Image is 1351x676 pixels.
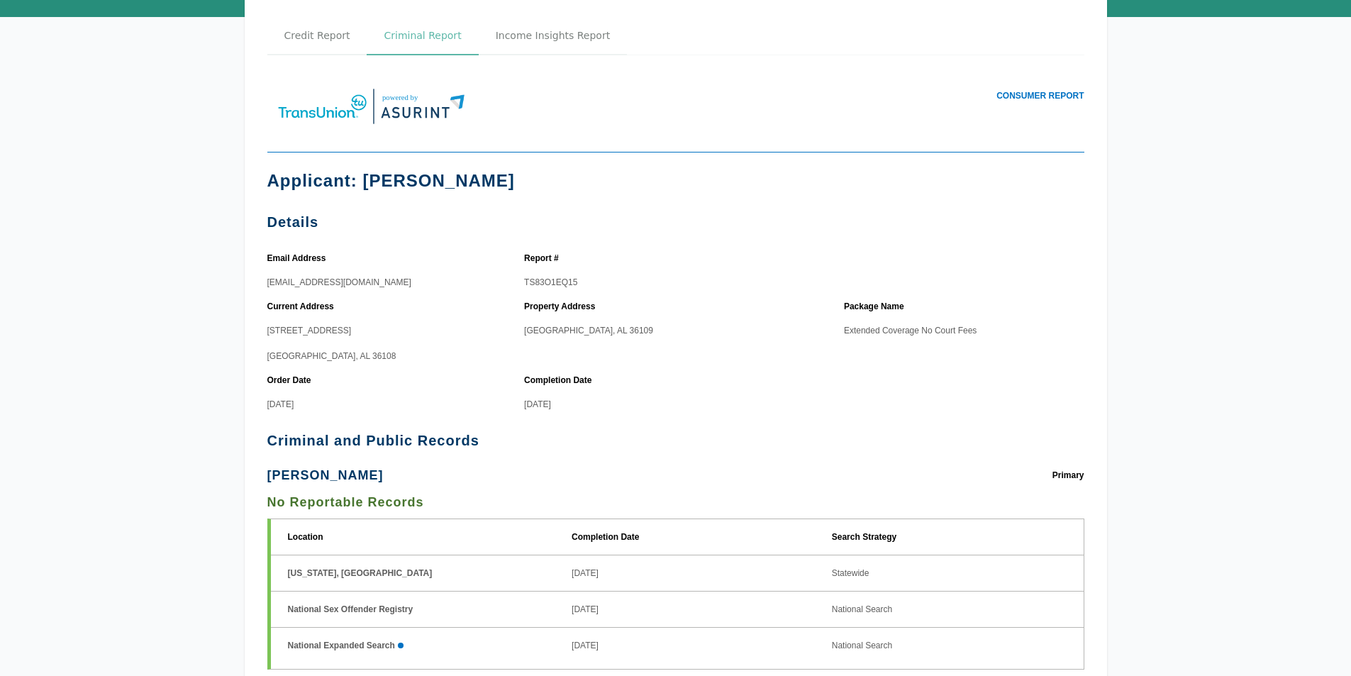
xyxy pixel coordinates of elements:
[267,17,367,55] a: Credit Report
[1052,465,1084,486] span: Primary
[267,252,330,265] strong: Email Address
[288,604,413,614] span: National Sex Offender Registry
[524,277,577,287] span: TS83O1EQ15
[832,604,892,614] span: National Search
[267,492,1084,513] h3: No Reportable Records
[572,641,599,650] span: [DATE]
[382,93,418,101] tspan: powered by
[267,246,1084,411] table: consumer report details
[832,641,892,650] span: National Search
[572,568,599,578] span: [DATE]
[267,399,294,409] span: [DATE]
[267,170,1084,192] h1: Applicant: [PERSON_NAME]
[288,568,433,578] span: [US_STATE], [GEOGRAPHIC_DATA]
[524,252,563,265] strong: Report #
[479,17,628,55] a: Income Insights Report
[267,300,338,313] strong: Current Address
[267,468,384,482] h3: [PERSON_NAME]
[267,277,411,287] span: [EMAIL_ADDRESS][DOMAIN_NAME]
[844,300,908,313] strong: Package Name
[524,399,551,409] span: [DATE]
[267,215,1084,229] h2: Details
[524,300,599,313] strong: Property Address
[267,433,1084,448] h2: Criminal and Public Records
[524,326,653,336] span: [GEOGRAPHIC_DATA], AL 36109
[832,531,901,543] strong: Search Strategy
[572,531,643,543] strong: Completion Date
[524,374,596,387] strong: Completion Date
[844,326,977,336] span: Extended Coverage No Court Fees
[267,326,396,361] span: [STREET_ADDRESS] [GEOGRAPHIC_DATA], AL 36108
[572,604,599,614] span: [DATE]
[367,17,478,55] a: Criminal Report
[288,531,328,543] strong: Location
[832,568,869,578] span: Statewide
[288,639,395,652] span: National Expanded Search
[267,17,1084,55] nav: Tabs
[676,89,1084,102] p: CONSUMER REPORT
[267,374,316,387] strong: Order Date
